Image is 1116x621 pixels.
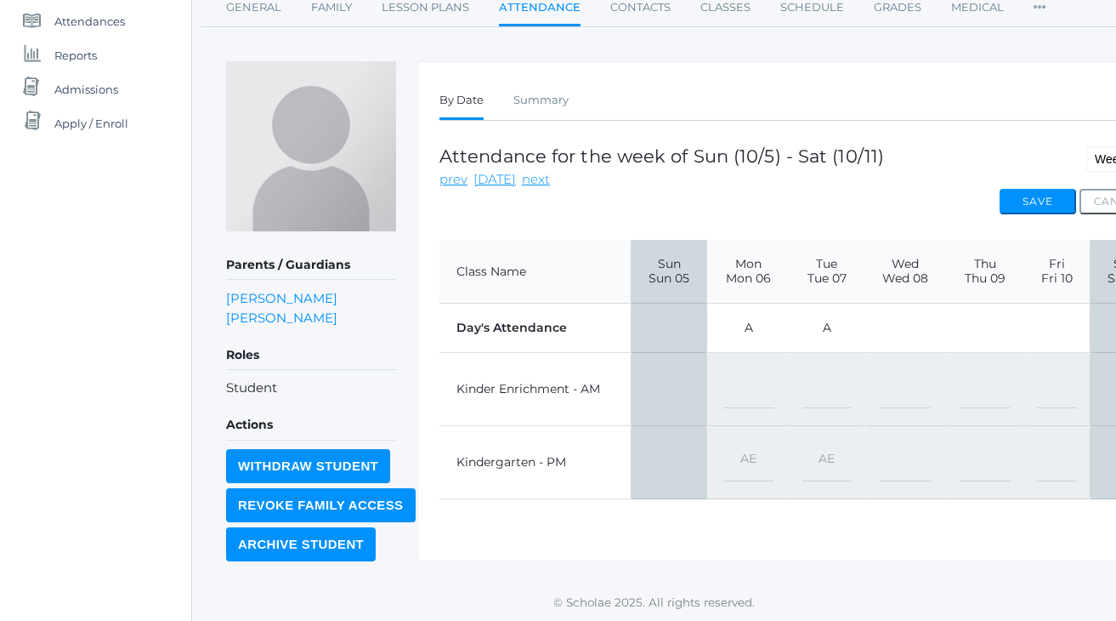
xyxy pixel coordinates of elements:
[54,106,128,140] span: Apply / Enroll
[439,170,467,190] a: prev
[226,411,396,440] h5: Actions
[1024,240,1091,304] th: Fri
[877,271,934,286] span: Wed 08
[631,240,707,304] th: Sun
[439,426,631,499] td: Kindergarten - PM
[960,271,1011,286] span: Thu 09
[439,353,631,426] td: Kinder Enrichment - AM
[456,320,567,335] strong: Day's Attendance
[226,251,396,280] h5: Parents / Guardians
[513,83,569,117] a: Summary
[54,72,118,106] span: Admissions
[947,240,1023,304] th: Thu
[707,304,789,353] td: A
[226,449,390,483] input: Withdraw Student
[790,240,864,304] th: Tue
[226,488,416,522] input: Revoke Family Access
[864,240,947,304] th: Wed
[54,4,125,38] span: Attendances
[1000,189,1076,214] button: Save
[802,271,852,286] span: Tue 07
[439,146,884,166] h1: Attendance for the week of Sun (10/5) - Sat (10/11)
[643,271,694,286] span: Sun 05
[226,288,337,308] a: [PERSON_NAME]
[790,304,864,353] td: A
[439,240,631,304] th: Class Name
[54,38,97,72] span: Reports
[226,341,396,370] h5: Roles
[226,61,396,231] img: Luna Cardenas
[522,170,550,190] a: next
[226,379,396,398] li: Student
[226,308,337,328] a: [PERSON_NAME]
[226,527,376,561] input: Archive Student
[707,240,789,304] th: Mon
[192,594,1116,611] p: © Scholae 2025. All rights reserved.
[720,271,776,286] span: Mon 06
[439,83,484,120] a: By Date
[473,170,516,190] a: [DATE]
[1037,271,1078,286] span: Fri 10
